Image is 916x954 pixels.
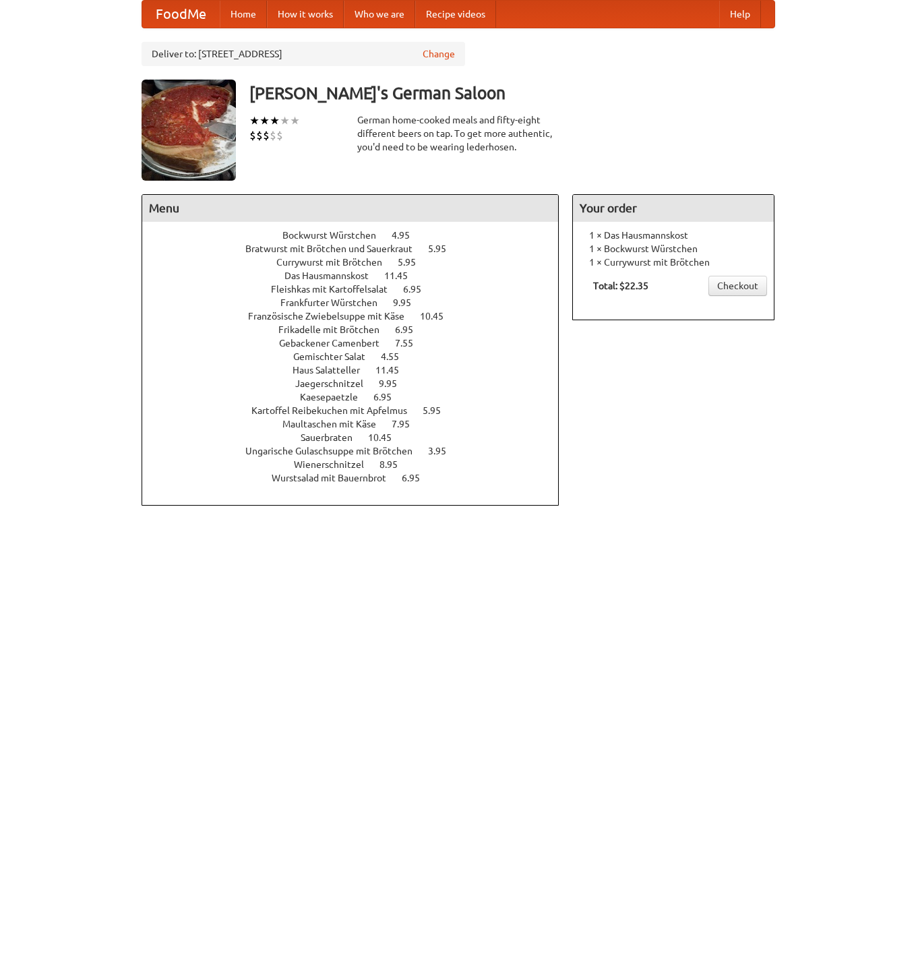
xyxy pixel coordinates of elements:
a: Recipe videos [415,1,496,28]
span: Gebackener Camenbert [279,338,393,349]
span: 4.55 [381,351,413,362]
span: Das Hausmannskost [284,270,382,281]
a: Who we are [344,1,415,28]
a: Checkout [708,276,767,296]
span: Kaesepaetzle [300,392,371,403]
span: 10.45 [420,311,457,322]
a: Bockwurst Würstchen 4.95 [282,230,435,241]
span: Gemischter Salat [293,351,379,362]
span: 5.95 [423,405,454,416]
span: Wienerschnitzel [294,459,377,470]
a: Das Hausmannskost 11.45 [284,270,433,281]
span: Maultaschen mit Käse [282,419,390,429]
a: Wienerschnitzel 8.95 [294,459,423,470]
a: Sauerbraten 10.45 [301,432,417,443]
a: Home [220,1,267,28]
span: 11.45 [384,270,421,281]
span: 6.95 [402,473,433,483]
span: 7.95 [392,419,423,429]
span: Haus Salatteller [293,365,373,376]
span: Ungarische Gulaschsuppe mit Brötchen [245,446,426,456]
span: 4.95 [392,230,423,241]
span: 6.95 [373,392,405,403]
span: Frankfurter Würstchen [280,297,391,308]
li: ★ [249,113,259,128]
span: 6.95 [395,324,427,335]
li: $ [249,128,256,143]
h4: Menu [142,195,559,222]
span: Französische Zwiebelsuppe mit Käse [248,311,418,322]
li: ★ [259,113,270,128]
span: Wurstsalad mit Bauernbrot [272,473,400,483]
li: ★ [270,113,280,128]
span: 5.95 [398,257,429,268]
a: Wurstsalad mit Bauernbrot 6.95 [272,473,445,483]
li: 1 × Bockwurst Würstchen [580,242,767,256]
li: $ [276,128,283,143]
li: ★ [290,113,300,128]
a: Frankfurter Würstchen 9.95 [280,297,436,308]
span: 9.95 [379,378,410,389]
a: Gebackener Camenbert 7.55 [279,338,438,349]
a: Französische Zwiebelsuppe mit Käse 10.45 [248,311,468,322]
span: 10.45 [368,432,405,443]
span: 11.45 [375,365,413,376]
a: Help [719,1,761,28]
li: $ [270,128,276,143]
a: Kaesepaetzle 6.95 [300,392,417,403]
span: 7.55 [395,338,427,349]
img: angular.jpg [142,80,236,181]
span: Fleishkas mit Kartoffelsalat [271,284,401,295]
li: 1 × Currywurst mit Brötchen [580,256,767,269]
span: 6.95 [403,284,435,295]
span: Kartoffel Reibekuchen mit Apfelmus [251,405,421,416]
span: Bratwurst mit Brötchen und Sauerkraut [245,243,426,254]
a: FoodMe [142,1,220,28]
h4: Your order [573,195,774,222]
a: Kartoffel Reibekuchen mit Apfelmus 5.95 [251,405,466,416]
a: Change [423,47,455,61]
a: Ungarische Gulaschsuppe mit Brötchen 3.95 [245,446,471,456]
li: $ [263,128,270,143]
a: Frikadelle mit Brötchen 6.95 [278,324,438,335]
span: 8.95 [379,459,411,470]
div: Deliver to: [STREET_ADDRESS] [142,42,465,66]
li: 1 × Das Hausmannskost [580,229,767,242]
span: Sauerbraten [301,432,366,443]
a: Currywurst mit Brötchen 5.95 [276,257,441,268]
a: How it works [267,1,344,28]
span: Jaegerschnitzel [295,378,377,389]
span: 3.95 [428,446,460,456]
a: Fleishkas mit Kartoffelsalat 6.95 [271,284,446,295]
span: 9.95 [393,297,425,308]
li: ★ [280,113,290,128]
span: Bockwurst Würstchen [282,230,390,241]
span: Currywurst mit Brötchen [276,257,396,268]
a: Jaegerschnitzel 9.95 [295,378,422,389]
span: Frikadelle mit Brötchen [278,324,393,335]
a: Maultaschen mit Käse 7.95 [282,419,435,429]
a: Bratwurst mit Brötchen und Sauerkraut 5.95 [245,243,471,254]
h3: [PERSON_NAME]'s German Saloon [249,80,775,107]
a: Gemischter Salat 4.55 [293,351,424,362]
div: German home-cooked meals and fifty-eight different beers on tap. To get more authentic, you'd nee... [357,113,559,154]
span: 5.95 [428,243,460,254]
li: $ [256,128,263,143]
a: Haus Salatteller 11.45 [293,365,424,376]
b: Total: $22.35 [593,280,648,291]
